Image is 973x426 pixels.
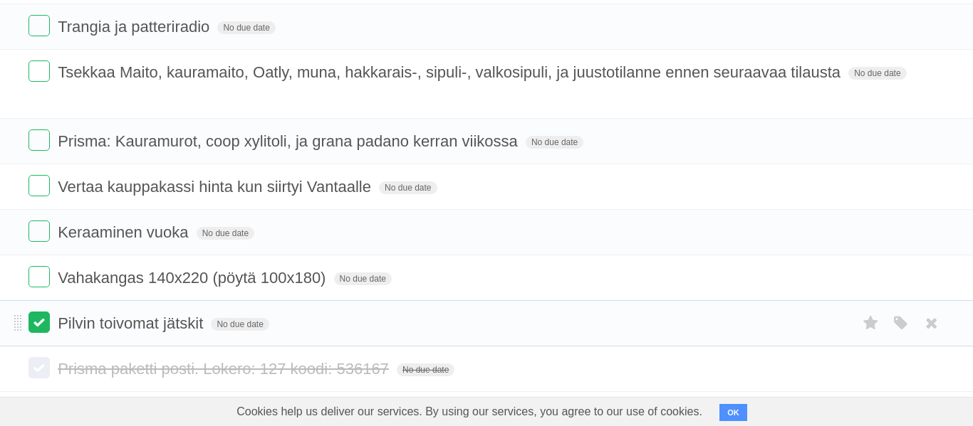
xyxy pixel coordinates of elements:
label: Done [28,311,50,333]
span: Trangia ja patteriradio [58,18,213,36]
label: Done [28,15,50,36]
span: Vertaa kauppakassi hinta kun siirtyi Vantaalle [58,178,375,196]
label: Done [28,60,50,82]
span: No due date [848,67,906,80]
span: No due date [334,272,392,285]
span: No due date [526,136,583,149]
span: Vahakangas 140x220 (pöytä 100x180) [58,269,329,287]
span: Prisma paketti posti. Lokero: 127 koodi: 536167 [58,360,392,378]
label: Done [28,220,50,242]
span: No due date [211,318,269,331]
label: Star task [858,311,885,335]
button: OK [719,404,747,421]
label: Done [28,175,50,196]
span: Pilvin toivomat jätskit [58,314,207,332]
label: Done [28,266,50,287]
span: No due date [379,181,437,194]
span: No due date [217,21,275,34]
span: No due date [397,363,454,376]
span: No due date [197,227,254,240]
span: Cookies help us deliver our services. By using our services, you agree to our use of cookies. [222,398,717,426]
span: Tsekkaa Maito, kauramaito, Oatly, muna, hakkarais-, sipuli-, valkosipuli, ja juustotilanne ennen ... [58,63,844,81]
span: Keraaminen vuoka [58,223,192,241]
span: Prisma: Kauramurot, coop xylitoli, ja grana padano kerran viikossa [58,132,521,150]
label: Done [28,129,50,151]
label: Done [28,357,50,378]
